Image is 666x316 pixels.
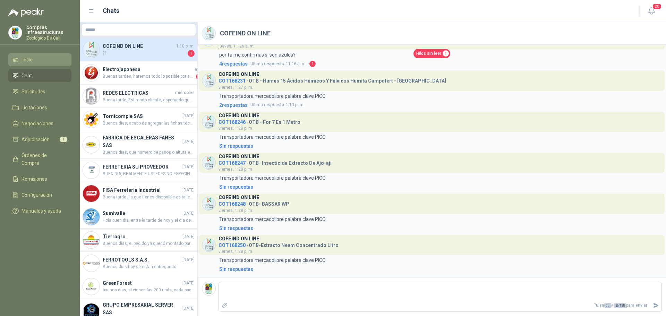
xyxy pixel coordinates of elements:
[202,197,215,210] img: Company Logo
[80,38,197,61] a: Company LogoCOFEIND ON LINE1:10 p. m.??1
[219,224,253,232] div: Sin respuestas
[103,287,195,293] span: buenos dias, si vienen las 200 unds, cada paquete es de 100 unds.
[604,303,612,308] span: Ctrl
[231,299,650,311] p: Pulsa + para enviar
[652,3,662,10] span: 20
[103,186,181,194] h4: FISA Ferreteria Industrial
[103,50,186,57] span: ??
[219,242,246,248] span: COT168250
[202,74,215,87] img: Company Logo
[219,60,248,68] span: 4 respuesta s
[182,187,195,194] span: [DATE]
[83,232,100,248] img: Company Logo
[103,120,195,127] span: Buenos días, acabo de agregar las fichas técnicas. de ambos mosquetones, son exactamente los mismos.
[8,204,71,217] a: Manuales y ayuda
[220,28,271,38] h2: COFEIND ON LINE
[26,25,71,35] p: compras infraestructuras
[80,85,197,108] a: Company LogoREDES ELECTRICASmiércolesBuena tarde, Estimado cliente, esperando que se encuentre bi...
[182,305,195,312] span: [DATE]
[202,115,215,128] img: Company Logo
[80,108,197,131] a: Company LogoTornicomple SAS[DATE]Buenos días, acabo de agregar las fichas técnicas. de ambos mosq...
[103,171,195,177] span: BUEN DIA, REALMENTE USTEDES NO ESPECIFICAN SI QUIEREN REDONDA O CUADRADA, YO LES COTICE CUADRADA
[218,265,662,273] a: Sin respuestas
[103,134,181,149] h4: FABRICA DE ESCALERAS FANES SAS
[219,92,326,100] p: Transportadora mercadolibre palabra clave PICO
[80,182,197,205] a: Company LogoFISA Ferreteria Industrial[DATE]Buena tarde , la que tienes disponible es tal cual la...
[80,205,197,229] a: Company LogoSumivalle[DATE]Hola buen dia, entre la tarde de hoy y el dia de mañana te debe estar ...
[80,131,197,159] a: Company LogoFABRICA DE ESCALERAS FANES SAS[DATE]Buenos dias, que numero de pasos o altura es la e...
[103,233,181,240] h4: Tierragro
[219,160,246,166] span: COT168247
[103,163,181,171] h4: FERRETERIA SU PROVEEDOR
[103,279,181,287] h4: GreenForest
[103,240,195,247] span: Buenos días, el pedido ya quedó montado para entrega en la portería principal a nombre de [PERSON...
[103,194,195,200] span: Buena tarde , la que tienes disponible es tal cual la que tengo en la foto?
[219,299,231,311] label: Adjuntar archivos
[8,85,71,98] a: Solicitudes
[83,88,100,104] img: Company Logo
[8,188,71,202] a: Configuración
[195,66,203,73] span: ayer
[219,133,326,141] p: Transportadora mercadolibre palabra clave PICO
[219,199,289,206] h4: - OTB- BASSAR WP
[309,61,316,67] span: 1
[182,113,195,119] span: [DATE]
[202,156,215,169] img: Company Logo
[218,60,662,68] a: 4respuestasUltima respuesta11:16 a. m.1
[103,73,195,80] span: Buenas tardes, haremos todo lo posible por entregar el viernes, pero si algo se podria entregar e...
[8,101,71,114] a: Licitaciones
[219,237,259,241] h3: COFEIND ON LINE
[22,191,52,199] span: Configuración
[80,229,197,252] a: Company LogoTierragro[DATE]Buenos días, el pedido ya quedó montado para entrega en la portería pr...
[8,8,44,17] img: Logo peakr
[219,44,255,49] span: jueves, 11:26 a. m.
[103,89,174,97] h4: REDES ELECTRICAS
[80,275,197,298] a: Company LogoGreenForest[DATE]buenos dias, si vienen las 200 unds, cada paquete es de 100 unds.
[250,101,305,108] span: 1:10 p. m.
[83,185,100,202] img: Company Logo
[8,133,71,146] a: Adjudicación1
[218,142,662,150] a: Sin respuestas
[219,196,259,199] h3: COFEIND ON LINE
[103,112,181,120] h4: Tornicomple SAS
[103,264,195,270] span: Buenos dias hoy se están entregando.
[22,136,50,143] span: Adjudicación
[83,278,100,295] img: Company Logo
[22,120,53,127] span: Negociaciones
[80,61,197,85] a: Company LogoElectrojaponesaayerBuenas tardes, haremos todo lo posible por entregar el viernes, pe...
[219,159,332,165] h4: - OTB- Insecticida Extracto De Ajo-aji
[218,183,662,191] a: Sin respuestas
[60,137,67,142] span: 1
[22,207,61,215] span: Manuales y ayuda
[8,53,71,66] a: Inicio
[22,56,33,63] span: Inicio
[250,60,307,67] span: 11:16 a. m.
[219,183,253,191] div: Sin respuestas
[8,172,71,186] a: Remisiones
[219,201,246,207] span: COT168248
[219,72,259,76] h3: COFEIND ON LINE
[103,217,195,224] span: Hola buen dia, entre la tarde de hoy y el dia de mañana te debe estar llegando.
[219,126,253,131] span: viernes, 1:28 p. m.
[219,119,246,125] span: COT168246
[443,50,449,57] span: 1
[219,101,248,109] span: 2 respuesta s
[22,104,47,111] span: Licitaciones
[22,88,45,95] span: Solicitudes
[250,60,284,67] span: Ultima respuesta
[219,76,446,83] h4: - OTB - Humus 15 Ácidos Húmicos Y Fúlvicos Humita Campofert - [GEOGRAPHIC_DATA]
[176,43,195,50] span: 1:10 p. m.
[219,118,300,124] h4: - OTB - For 7 En 1 Metro
[80,159,197,182] a: Company LogoFERRETERIA SU PROVEEDOR[DATE]BUEN DIA, REALMENTE USTEDES NO ESPECIFICAN SI QUIEREN RE...
[182,233,195,240] span: [DATE]
[83,208,100,225] img: Company Logo
[182,257,195,263] span: [DATE]
[219,174,326,182] p: Transportadora mercadolibre palabra clave PICO
[219,256,326,264] p: Transportadora mercadolibre palabra clave PICO
[83,65,100,81] img: Company Logo
[103,6,119,16] h1: Chats
[182,280,195,287] span: [DATE]
[83,255,100,272] img: Company Logo
[219,78,246,84] span: COT168231
[650,299,661,311] button: Enviar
